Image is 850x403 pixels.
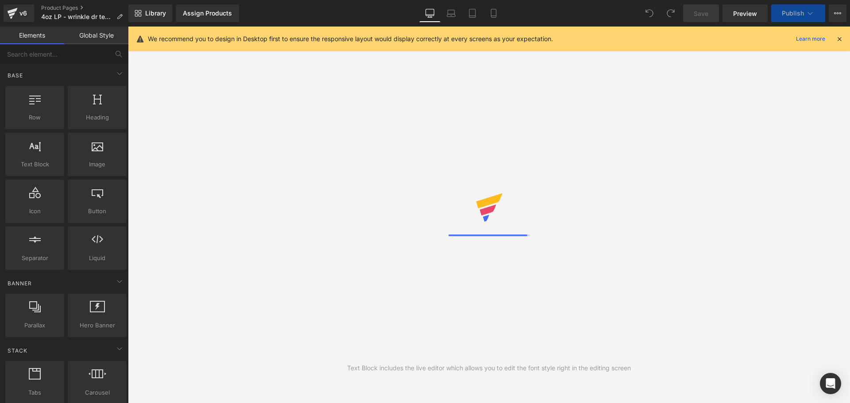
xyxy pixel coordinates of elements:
a: Product Pages [41,4,130,12]
a: Global Style [64,27,128,44]
a: Laptop [440,4,462,22]
span: Carousel [70,388,124,397]
span: Icon [8,207,62,216]
span: Preview [733,9,757,18]
div: Open Intercom Messenger [820,373,841,394]
a: Desktop [419,4,440,22]
span: Base [7,71,24,80]
span: Publish [782,10,804,17]
a: Tablet [462,4,483,22]
span: 4oz LP - wrinkle dr test 2 [41,13,113,20]
div: v6 [18,8,29,19]
button: More [829,4,846,22]
p: We recommend you to design in Desktop first to ensure the responsive layout would display correct... [148,34,553,44]
a: Learn more [792,34,829,44]
span: Row [8,113,62,122]
span: Library [145,9,166,17]
span: Button [70,207,124,216]
span: Text Block [8,160,62,169]
span: Parallax [8,321,62,330]
button: Publish [771,4,825,22]
span: Tabs [8,388,62,397]
div: Assign Products [183,10,232,17]
span: Liquid [70,253,124,263]
span: Image [70,160,124,169]
span: Stack [7,346,28,355]
span: Banner [7,279,33,288]
span: Save [694,9,708,18]
span: Separator [8,253,62,263]
div: Text Block includes the live editor which allows you to edit the font style right in the editing ... [347,363,631,373]
a: New Library [128,4,172,22]
button: Redo [662,4,680,22]
a: Mobile [483,4,504,22]
a: v6 [4,4,34,22]
button: Undo [641,4,658,22]
span: Heading [70,113,124,122]
a: Preview [722,4,768,22]
span: Hero Banner [70,321,124,330]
